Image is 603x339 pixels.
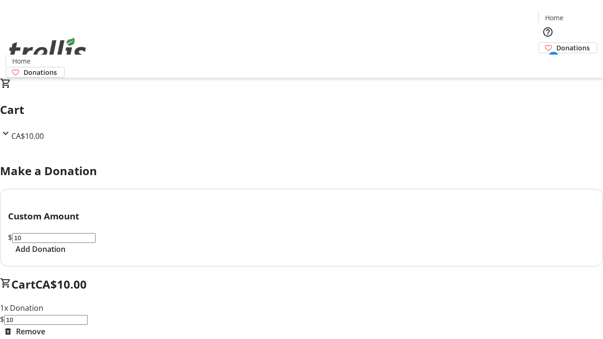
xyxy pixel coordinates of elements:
button: Cart [538,53,557,72]
a: Donations [6,67,65,78]
span: Donations [556,43,590,53]
span: Add Donation [16,243,65,255]
a: Donations [538,42,597,53]
span: Home [545,13,563,23]
span: Remove [16,326,45,337]
button: Help [538,23,557,41]
button: Add Donation [8,243,73,255]
span: Home [12,56,31,66]
span: CA$10.00 [11,131,44,141]
h3: Custom Amount [8,210,595,223]
input: Donation Amount [4,315,88,325]
span: CA$10.00 [35,276,87,292]
input: Donation Amount [12,233,96,243]
a: Home [539,13,569,23]
span: Donations [24,67,57,77]
span: $ [8,232,12,242]
img: Orient E2E Organization s9BTNrfZUc's Logo [6,27,90,74]
a: Home [6,56,36,66]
